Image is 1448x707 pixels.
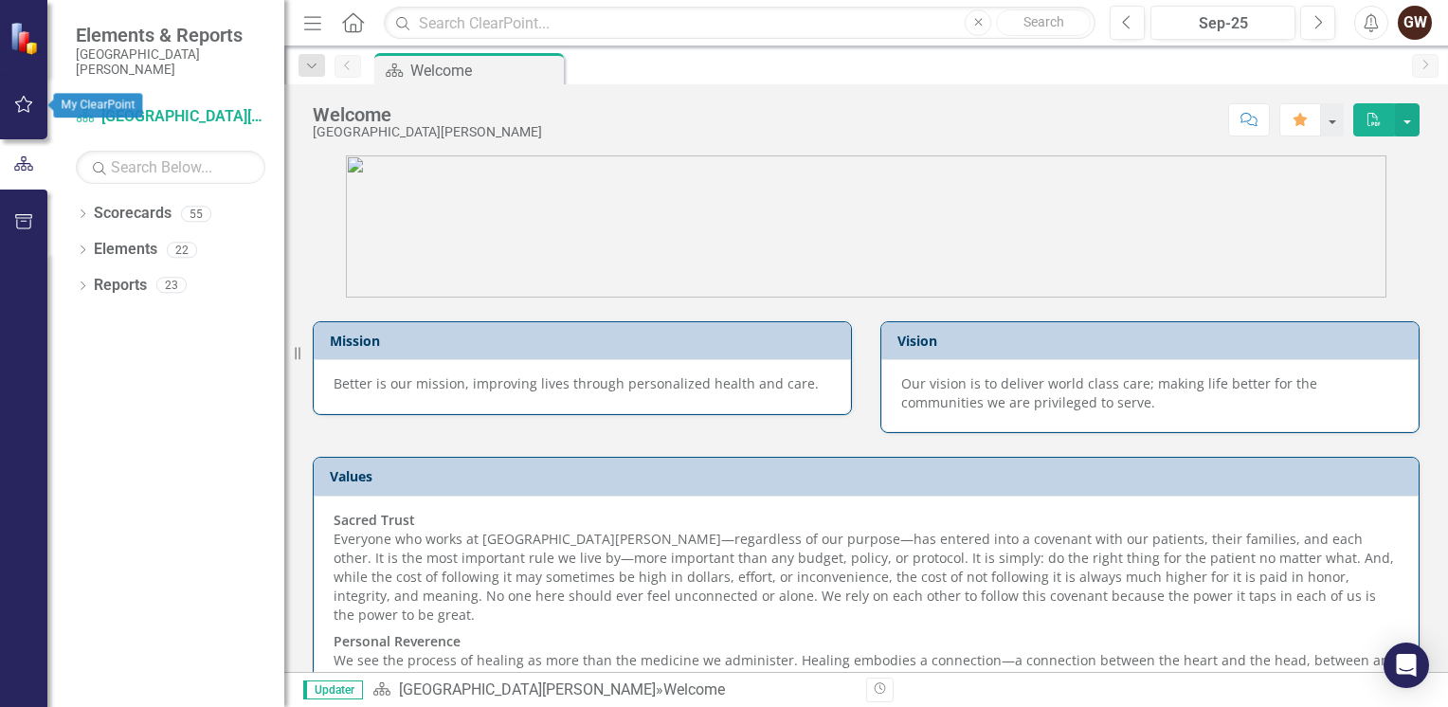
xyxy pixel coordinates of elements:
[334,511,415,529] strong: Sacred Trust
[76,151,265,184] input: Search Below...
[76,46,265,78] small: [GEOGRAPHIC_DATA][PERSON_NAME]
[303,680,363,699] span: Updater
[94,275,147,297] a: Reports
[1023,14,1064,29] span: Search
[76,24,265,46] span: Elements & Reports
[334,632,461,650] strong: Personal Reverence
[1150,6,1295,40] button: Sep-25
[996,9,1091,36] button: Search
[313,104,542,125] div: Welcome
[384,7,1095,40] input: Search ClearPoint...
[1157,12,1289,35] div: Sep-25
[330,469,1409,483] h3: Values
[181,206,211,222] div: 55
[410,59,559,82] div: Welcome
[1384,643,1429,688] div: Open Intercom Messenger
[167,242,197,258] div: 22
[399,680,656,698] a: [GEOGRAPHIC_DATA][PERSON_NAME]
[901,374,1399,412] p: Our vision is to deliver world class care; making life better for the communities we are privileg...
[330,334,842,348] h3: Mission
[94,239,157,261] a: Elements
[313,125,542,139] div: [GEOGRAPHIC_DATA][PERSON_NAME]
[156,278,187,294] div: 23
[1398,6,1432,40] button: GW
[372,680,852,701] div: »
[334,374,831,393] p: Better is our mission, improving lives through personalized health and care.
[334,511,1399,628] p: Everyone who works at [GEOGRAPHIC_DATA][PERSON_NAME]—regardless of our purpose—has entered into a...
[94,203,172,225] a: Scorecards
[346,155,1386,298] img: SJRMC%20new%20logo%203.jpg
[663,680,725,698] div: Welcome
[76,106,265,128] a: [GEOGRAPHIC_DATA][PERSON_NAME]
[9,22,43,55] img: ClearPoint Strategy
[54,93,143,118] div: My ClearPoint
[897,334,1409,348] h3: Vision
